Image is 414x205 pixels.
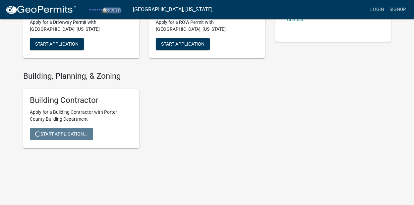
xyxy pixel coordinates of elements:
[30,128,93,140] button: Start Application...
[30,96,133,105] h5: Building Contractor
[156,19,259,33] p: Apply for a ROW Permit with [GEOGRAPHIC_DATA], [US_STATE]
[30,19,133,33] p: Apply for a Driveway Permit with [GEOGRAPHIC_DATA], [US_STATE]
[387,3,409,16] a: Signup
[30,109,133,123] p: Apply for a Building Contractor with Porter County Building Department
[161,41,205,46] span: Start Application
[23,71,265,81] h4: Building, Planning, & Zoning
[368,3,387,16] a: Login
[156,38,210,50] button: Start Application
[287,17,304,22] a: Contact
[133,4,212,15] a: [GEOGRAPHIC_DATA], [US_STATE]
[82,5,128,14] img: Porter County, Indiana
[35,131,88,137] span: Start Application...
[30,38,84,50] button: Start Application
[35,41,79,46] span: Start Application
